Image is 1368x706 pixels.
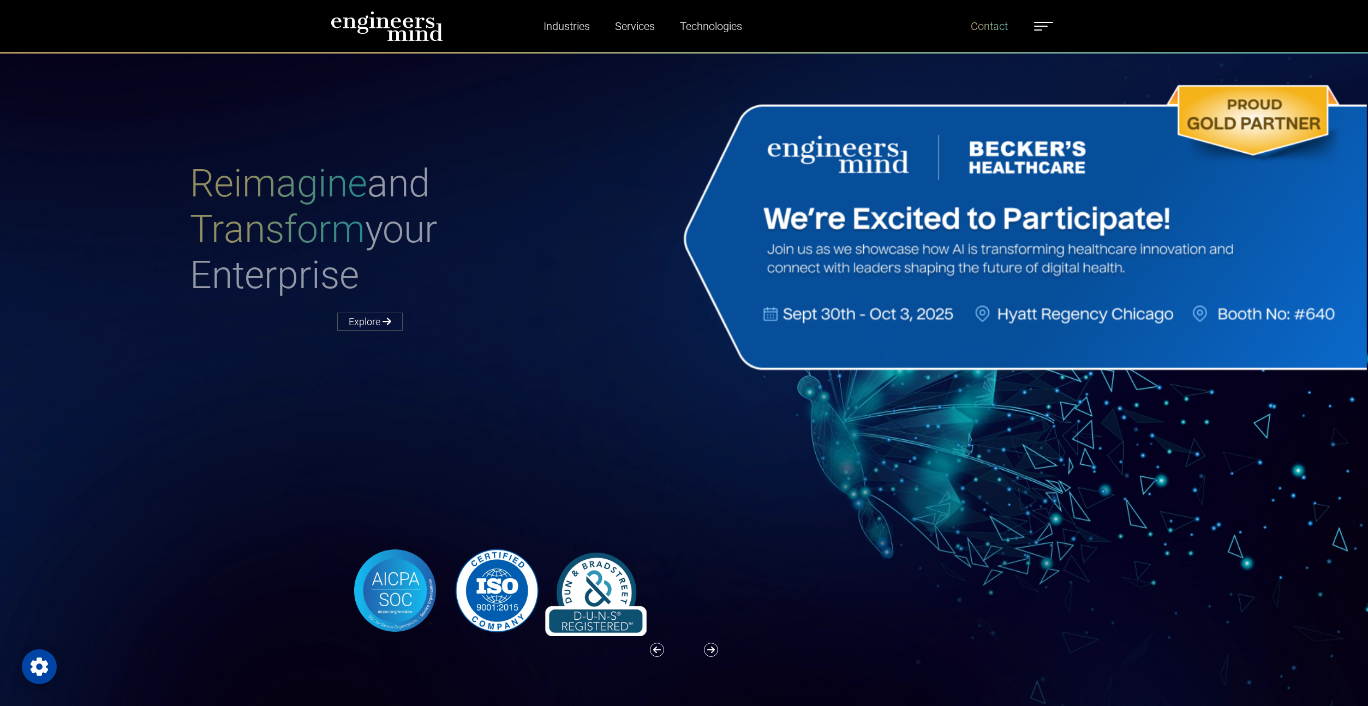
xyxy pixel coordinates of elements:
[539,14,594,39] a: Industries
[337,545,655,636] img: banner-logo
[337,313,403,331] a: Explore
[677,80,1367,375] img: Website Banner
[337,161,515,206] span: Reimagine
[966,14,1012,39] a: Contact
[611,14,659,39] a: Services
[337,207,512,252] span: Transform
[676,14,746,39] a: Technologies
[337,160,684,298] h1: and your Enterprise
[331,11,443,41] img: logo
